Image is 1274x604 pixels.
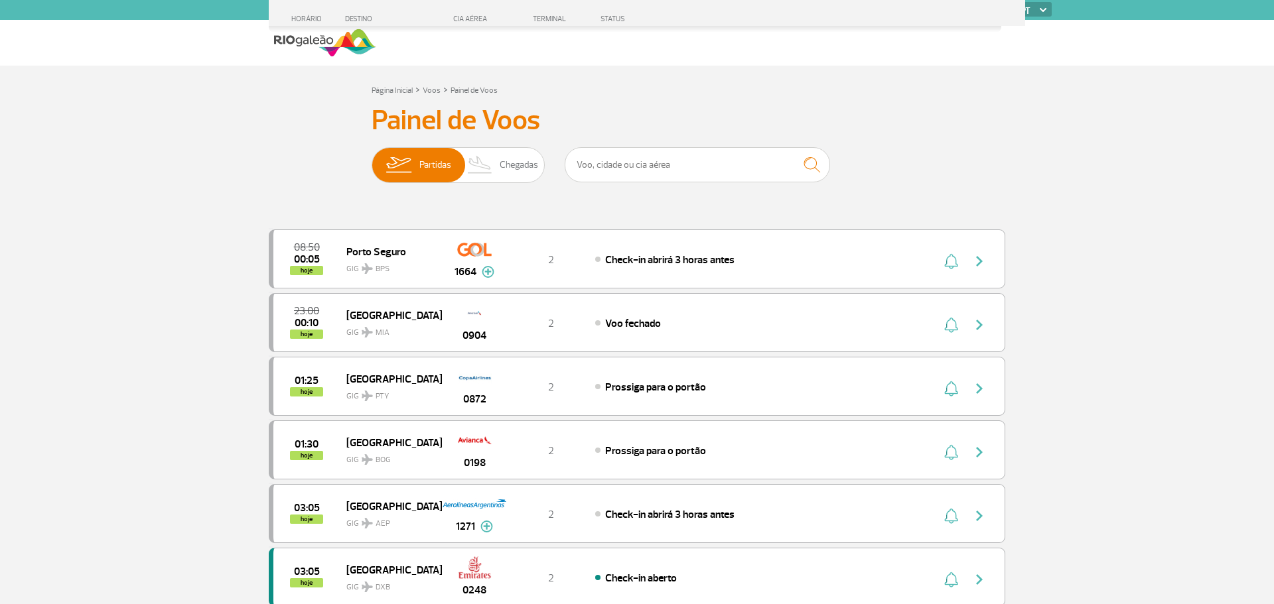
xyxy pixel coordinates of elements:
[944,253,958,269] img: sino-painel-voo.svg
[346,434,431,451] span: [GEOGRAPHIC_DATA]
[362,518,373,528] img: destiny_airplane.svg
[294,306,319,316] span: 2025-09-26 23:00:00
[295,440,318,449] span: 2025-09-27 01:30:00
[944,381,958,396] img: sino-painel-voo.svg
[346,256,431,275] span: GIG
[971,444,987,460] img: seta-direita-painel-voo.svg
[548,508,554,521] span: 2
[290,330,323,339] span: hoje
[378,148,419,182] img: slider-embarque
[480,520,493,532] img: mais-info-painel-voo.svg
[362,327,373,337] img: destiny_airplane.svg
[294,255,320,264] span: 2025-09-27 00:05:00
[605,508,735,521] span: Check-in abrirá 3 horas antes
[376,391,389,402] span: PTY
[565,147,830,182] input: Voo, cidade ou cia aérea
[462,328,486,343] span: 0904
[464,455,486,471] span: 0198
[345,15,442,23] div: DESTINO
[346,370,431,387] span: [GEOGRAPHIC_DATA]
[290,514,323,524] span: hoje
[605,381,706,394] span: Prossiga para o portão
[346,243,431,260] span: Porto Seguro
[346,511,431,530] span: GIG
[460,148,500,182] img: slider-desembarque
[346,447,431,466] span: GIG
[944,572,958,587] img: sino-painel-voo.svg
[419,148,451,182] span: Partidas
[376,454,391,466] span: BOG
[508,15,594,23] div: TERMINAL
[376,263,389,275] span: BPS
[294,243,320,252] span: 2025-09-27 08:50:00
[295,376,318,385] span: 2025-09-27 01:25:00
[346,574,431,593] span: GIG
[290,578,323,587] span: hoje
[971,508,987,524] img: seta-direita-painel-voo.svg
[548,317,554,330] span: 2
[346,320,431,339] span: GIG
[362,454,373,465] img: destiny_airplane.svg
[548,572,554,585] span: 2
[290,451,323,460] span: hoje
[548,444,554,457] span: 2
[376,327,389,339] span: MIA
[346,306,431,324] span: [GEOGRAPHIC_DATA]
[944,444,958,460] img: sino-painel-voo.svg
[971,572,987,587] img: seta-direita-painel-voo.svg
[500,148,538,182] span: Chegadas
[362,263,373,274] img: destiny_airplane.svg
[456,518,475,534] span: 1271
[455,264,476,280] span: 1664
[605,444,706,457] span: Prossiga para o portão
[423,86,441,95] a: Voos
[594,15,702,23] div: STATUS
[944,317,958,333] img: sino-painel-voo.svg
[376,518,390,530] span: AEP
[548,381,554,394] span: 2
[462,582,486,598] span: 0248
[441,15,508,23] div: CIA AÉREA
[944,508,958,524] img: sino-painel-voo.svg
[294,503,320,513] span: 2025-09-27 03:05:00
[290,387,323,396] span: hoje
[971,253,987,269] img: seta-direita-painel-voo.svg
[362,391,373,401] img: destiny_airplane.svg
[463,391,486,407] span: 0872
[346,561,431,578] span: [GEOGRAPHIC_DATA]
[605,572,677,585] span: Check-in aberto
[346,497,431,514] span: [GEOGRAPHIC_DATA]
[346,383,431,402] span: GIG
[415,82,420,97] a: >
[372,104,902,137] h3: Painel de Voos
[273,15,345,23] div: HORÁRIO
[482,266,494,278] img: mais-info-painel-voo.svg
[548,253,554,267] span: 2
[294,567,320,576] span: 2025-09-27 03:05:00
[443,82,448,97] a: >
[451,86,498,95] a: Painel de Voos
[376,581,390,593] span: DXB
[605,253,735,267] span: Check-in abrirá 3 horas antes
[605,317,661,330] span: Voo fechado
[362,581,373,592] img: destiny_airplane.svg
[295,318,318,328] span: 2025-09-27 00:10:00
[290,266,323,275] span: hoje
[971,381,987,396] img: seta-direita-painel-voo.svg
[372,86,413,95] a: Página Inicial
[971,317,987,333] img: seta-direita-painel-voo.svg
